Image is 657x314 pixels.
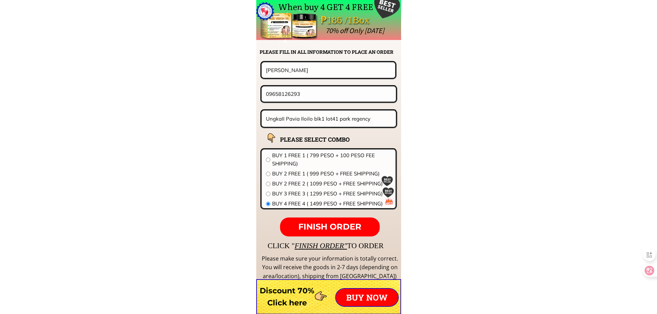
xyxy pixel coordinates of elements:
span: BUY 2 FREE 2 ( 1099 PESO + FREE SHIPPING) [272,180,391,188]
p: BUY NOW [336,289,398,306]
input: Phone number [264,87,394,101]
input: Address [264,111,394,127]
div: 70% off Only [DATE] [326,25,538,37]
h2: PLEASE FILL IN ALL INFORMATION TO PLACE AN ORDER [260,48,400,56]
span: BUY 1 FREE 1 ( 799 PESO + 100 PESO FEE SHIPPING) [272,151,391,168]
h3: Discount 70% Click here [256,285,318,309]
span: BUY 2 FREE 1 ( 999 PESO + FREE SHIPPING) [272,170,391,178]
span: BUY 4 FREE 4 ( 1499 PESO + FREE SHIPPING) [272,200,391,208]
span: BUY 3 FREE 3 ( 1299 PESO + FREE SHIPPING) [272,190,391,198]
span: FINISH ORDER" [295,242,347,250]
h2: PLEASE SELECT COMBO [280,135,367,144]
div: ₱186 /1Box [321,12,389,28]
div: CLICK " TO ORDER [268,240,585,252]
span: FINISH ORDER [298,222,361,232]
input: Your name [264,62,393,78]
div: Please make sure your information is totally correct. You will receive the goods in 2-7 days (dep... [261,254,399,281]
